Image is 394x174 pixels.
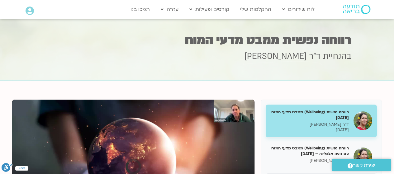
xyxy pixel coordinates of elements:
h5: רווחה נפשית (Wellbeing) ממבט מדעי המוח עם נועה אלבלדה – [DATE] [270,145,349,157]
img: רווחה נפשית (Wellbeing) ממבט מדעי המוח 31/01/25 [354,111,372,130]
p: ד"ר [PERSON_NAME] [270,122,349,127]
h5: רווחה נפשית (Wellbeing) ממבט מדעי המוח [DATE] [270,109,349,120]
p: [DATE] [270,127,349,133]
a: עזרה [158,3,182,15]
a: לוח שידורים [279,3,318,15]
a: תמכו בנו [127,3,153,15]
a: ההקלטות שלי [237,3,274,15]
span: בהנחיית [323,51,351,62]
a: יצירת קשר [332,159,391,171]
h1: רווחה נפשית ממבט מדעי המוח [43,34,351,46]
span: יצירת קשר [353,161,375,170]
a: קורסים ופעילות [186,3,232,15]
img: תודעה בריאה [343,5,370,14]
p: ד"ר [PERSON_NAME] [270,158,349,163]
img: רווחה נפשית (Wellbeing) ממבט מדעי המוח עם נועה אלבלדה – 07/02/25 [354,148,372,166]
p: [DATE] [270,163,349,169]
